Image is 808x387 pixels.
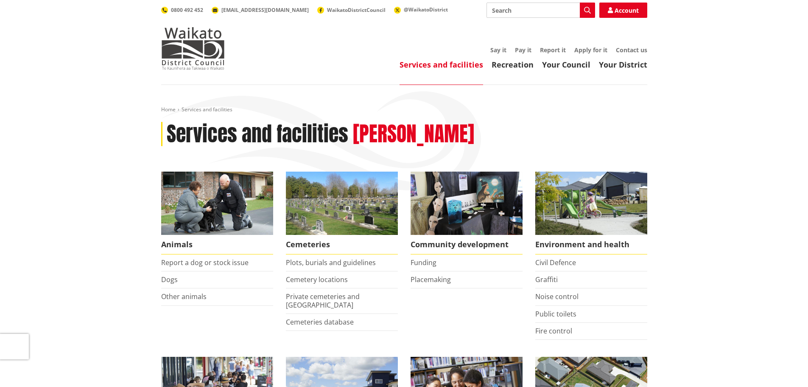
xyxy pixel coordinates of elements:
[400,59,483,70] a: Services and facilities
[161,292,207,301] a: Other animals
[353,122,474,147] h2: [PERSON_NAME]
[286,292,360,309] a: Private cemeteries and [GEOGRAPHIC_DATA]
[404,6,448,13] span: @WaikatoDistrict
[286,275,348,284] a: Cemetery locations
[171,6,203,14] span: 0800 492 452
[161,106,647,113] nav: breadcrumb
[599,3,647,18] a: Account
[535,275,558,284] a: Graffiti
[540,46,566,54] a: Report it
[286,172,398,235] img: Huntly Cemetery
[161,6,203,14] a: 0800 492 452
[161,258,249,267] a: Report a dog or stock issue
[535,292,579,301] a: Noise control
[535,172,647,235] img: New housing in Pokeno
[411,172,523,254] a: Matariki Travelling Suitcase Art Exhibition Community development
[515,46,531,54] a: Pay it
[535,258,576,267] a: Civil Defence
[535,235,647,254] span: Environment and health
[411,235,523,254] span: Community development
[161,106,176,113] a: Home
[486,3,595,18] input: Search input
[161,172,273,235] img: Animal Control
[411,172,523,235] img: Matariki Travelling Suitcase Art Exhibition
[394,6,448,13] a: @WaikatoDistrict
[535,309,576,319] a: Public toilets
[599,59,647,70] a: Your District
[535,326,572,336] a: Fire control
[286,235,398,254] span: Cemeteries
[327,6,386,14] span: WaikatoDistrictCouncil
[286,317,354,327] a: Cemeteries database
[535,172,647,254] a: New housing in Pokeno Environment and health
[542,59,590,70] a: Your Council
[161,275,178,284] a: Dogs
[182,106,232,113] span: Services and facilities
[221,6,309,14] span: [EMAIL_ADDRESS][DOMAIN_NAME]
[286,258,376,267] a: Plots, burials and guidelines
[411,275,451,284] a: Placemaking
[161,235,273,254] span: Animals
[411,258,436,267] a: Funding
[167,122,348,147] h1: Services and facilities
[317,6,386,14] a: WaikatoDistrictCouncil
[490,46,506,54] a: Say it
[616,46,647,54] a: Contact us
[212,6,309,14] a: [EMAIL_ADDRESS][DOMAIN_NAME]
[161,172,273,254] a: Waikato District Council Animal Control team Animals
[286,172,398,254] a: Huntly Cemetery Cemeteries
[492,59,534,70] a: Recreation
[574,46,607,54] a: Apply for it
[161,27,225,70] img: Waikato District Council - Te Kaunihera aa Takiwaa o Waikato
